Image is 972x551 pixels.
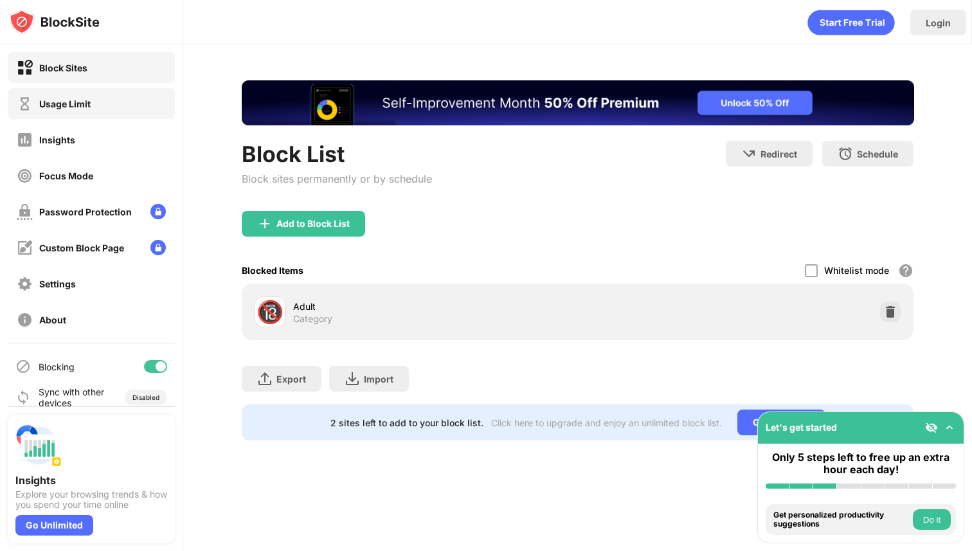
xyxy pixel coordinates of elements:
[17,240,33,256] img: customize-block-page-off.svg
[150,204,166,219] img: lock-menu.svg
[242,141,432,167] div: Block List
[39,278,76,289] div: Settings
[9,9,100,35] img: logo-blocksite.svg
[39,242,124,253] div: Custom Block Page
[39,98,91,109] div: Usage Limit
[17,276,33,292] img: settings-off.svg
[15,422,62,469] img: push-insights.svg
[17,60,33,76] img: block-on.svg
[276,219,350,229] div: Add to Block List
[39,386,105,408] div: Sync with other devices
[17,204,33,220] img: password-protection-off.svg
[15,489,167,510] div: Explore your browsing trends & how you spend your time online
[760,149,797,159] div: Redirect
[39,134,75,145] div: Insights
[330,417,483,428] div: 2 sites left to add to your block list.
[242,265,303,276] div: Blocked Items
[293,313,332,325] div: Category
[773,510,910,529] div: Get personalized productivity suggestions
[913,509,951,530] button: Do it
[737,410,825,435] div: Go Unlimited
[39,62,87,73] div: Block Sites
[364,374,393,384] div: Import
[17,168,33,184] img: focus-off.svg
[17,96,33,112] img: time-usage-off.svg
[132,393,159,401] div: Disabled
[15,515,93,536] div: Go Unlimited
[150,240,166,255] img: lock-menu.svg
[943,421,956,434] img: omni-setup-toggle.svg
[293,300,578,313] div: Adult
[807,10,895,35] div: animation
[276,374,306,384] div: Export
[242,172,432,185] div: Block sites permanently or by schedule
[926,17,951,28] div: Login
[17,312,33,328] img: about-off.svg
[766,451,956,476] div: Only 5 steps left to free up an extra hour each day!
[766,422,837,433] div: Let's get started
[39,314,66,325] div: About
[925,421,938,434] img: eye-not-visible.svg
[39,206,132,217] div: Password Protection
[15,474,167,487] div: Insights
[242,80,914,125] iframe: Banner
[15,390,31,405] img: sync-icon.svg
[857,149,898,159] div: Schedule
[491,417,722,428] div: Click here to upgrade and enjoy an unlimited block list.
[824,265,889,276] div: Whitelist mode
[256,299,283,325] div: 🔞
[39,170,93,181] div: Focus Mode
[15,359,31,374] img: blocking-icon.svg
[17,132,33,148] img: insights-off.svg
[39,361,75,372] div: Blocking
